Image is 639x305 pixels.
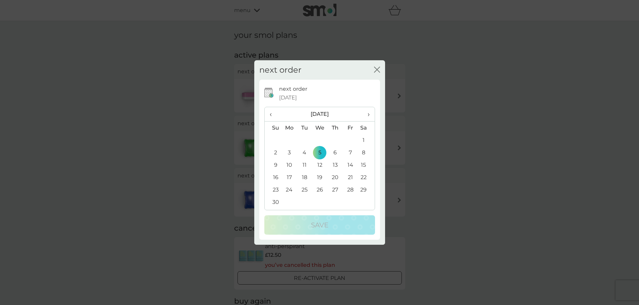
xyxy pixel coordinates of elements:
td: 23 [265,183,282,196]
td: 2 [265,146,282,159]
button: close [374,67,380,74]
td: 16 [265,171,282,183]
td: 30 [265,196,282,208]
td: 9 [265,159,282,171]
td: 7 [343,146,358,159]
td: 11 [297,159,312,171]
h2: next order [259,65,302,75]
td: 10 [282,159,297,171]
td: 8 [358,146,374,159]
th: Fr [343,122,358,134]
td: 20 [327,171,342,183]
th: Sa [358,122,374,134]
p: Save [311,220,328,230]
span: ‹ [270,107,277,121]
th: Su [265,122,282,134]
td: 29 [358,183,374,196]
td: 14 [343,159,358,171]
th: [DATE] [282,107,358,122]
td: 22 [358,171,374,183]
td: 28 [343,183,358,196]
td: 19 [312,171,327,183]
span: › [363,107,369,121]
td: 21 [343,171,358,183]
td: 1 [358,134,374,146]
span: [DATE] [279,93,297,102]
td: 12 [312,159,327,171]
p: next order [279,85,307,93]
button: Save [264,215,375,235]
td: 13 [327,159,342,171]
td: 18 [297,171,312,183]
td: 15 [358,159,374,171]
td: 24 [282,183,297,196]
td: 3 [282,146,297,159]
td: 27 [327,183,342,196]
td: 4 [297,146,312,159]
td: 26 [312,183,327,196]
th: We [312,122,327,134]
th: Tu [297,122,312,134]
th: Mo [282,122,297,134]
td: 5 [312,146,327,159]
td: 17 [282,171,297,183]
th: Th [327,122,342,134]
td: 25 [297,183,312,196]
td: 6 [327,146,342,159]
